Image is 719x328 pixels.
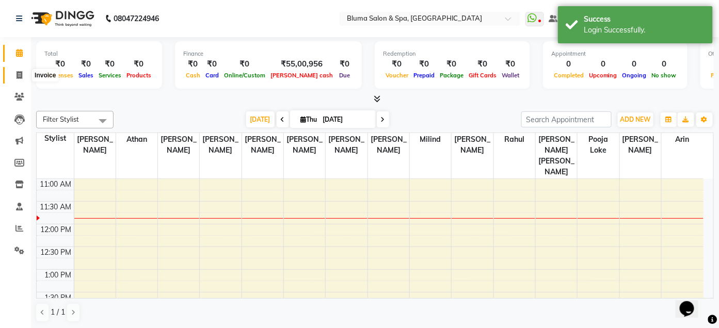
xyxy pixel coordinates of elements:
[337,72,353,79] span: Due
[521,111,612,127] input: Search Appointment
[268,58,335,70] div: ₹55,00,956
[200,133,241,157] span: [PERSON_NAME]
[584,25,705,36] div: Login Successfully.
[51,307,65,318] span: 1 / 1
[183,58,203,70] div: ₹0
[96,72,124,79] span: Services
[32,70,58,82] div: Invoice
[43,292,74,303] div: 1:30 PM
[536,133,577,178] span: [PERSON_NAME] [PERSON_NAME]
[298,116,320,123] span: Thu
[183,50,354,58] div: Finance
[551,72,586,79] span: Completed
[38,179,74,190] div: 11:00 AM
[37,133,74,144] div: Stylist
[116,133,157,146] span: Athan
[411,58,437,70] div: ₹0
[38,202,74,212] div: 11:30 AM
[39,247,74,258] div: 12:30 PM
[411,72,437,79] span: Prepaid
[26,4,97,33] img: logo
[43,270,74,281] div: 1:00 PM
[452,133,493,157] span: [PERSON_NAME]
[242,133,283,157] span: [PERSON_NAME]
[43,115,79,123] span: Filter Stylist
[76,58,96,70] div: ₹0
[499,72,522,79] span: Wallet
[326,133,367,157] span: [PERSON_NAME]
[466,58,499,70] div: ₹0
[437,58,466,70] div: ₹0
[437,72,466,79] span: Package
[124,58,154,70] div: ₹0
[246,111,275,127] span: [DATE]
[203,72,221,79] span: Card
[39,224,74,235] div: 12:00 PM
[383,58,411,70] div: ₹0
[76,72,96,79] span: Sales
[584,14,705,25] div: Success
[578,133,619,157] span: pooja loke
[183,72,203,79] span: Cash
[284,133,325,157] span: [PERSON_NAME]
[114,4,159,33] b: 08047224946
[618,112,653,127] button: ADD NEW
[586,72,620,79] span: Upcoming
[410,133,451,146] span: milind
[96,58,124,70] div: ₹0
[620,72,649,79] span: Ongoing
[44,50,154,58] div: Total
[368,133,409,157] span: [PERSON_NAME]
[676,287,709,318] iframe: chat widget
[620,116,651,123] span: ADD NEW
[335,58,354,70] div: ₹0
[383,72,411,79] span: Voucher
[466,72,499,79] span: Gift Cards
[620,133,661,157] span: [PERSON_NAME]
[649,72,679,79] span: No show
[499,58,522,70] div: ₹0
[383,50,522,58] div: Redemption
[551,58,586,70] div: 0
[320,112,372,127] input: 2025-09-04
[551,50,679,58] div: Appointment
[268,72,335,79] span: [PERSON_NAME] cash
[586,58,620,70] div: 0
[221,58,268,70] div: ₹0
[158,133,199,157] span: [PERSON_NAME]
[662,133,704,146] span: Arin
[494,133,535,146] span: Rahul
[620,58,649,70] div: 0
[44,58,76,70] div: ₹0
[649,58,679,70] div: 0
[203,58,221,70] div: ₹0
[74,133,116,157] span: [PERSON_NAME]
[221,72,268,79] span: Online/Custom
[124,72,154,79] span: Products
